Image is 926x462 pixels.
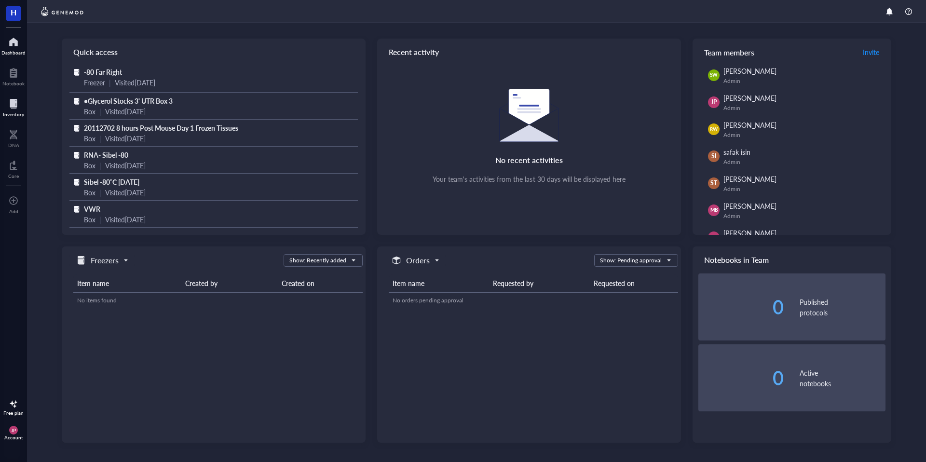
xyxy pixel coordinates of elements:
[393,296,674,305] div: No orders pending approval
[99,133,101,144] div: |
[105,133,146,144] div: Visited [DATE]
[2,81,25,86] div: Notebook
[406,255,430,266] h5: Orders
[499,89,559,142] img: Empty state
[710,71,718,79] span: SW
[84,123,238,133] span: 20112702 8 hours Post Mouse Day 1 Frozen Tissues
[711,98,717,107] span: JP
[800,297,885,318] div: Published protocols
[723,66,776,76] span: [PERSON_NAME]
[800,367,885,389] div: Active notebooks
[11,427,16,433] span: JP
[115,77,155,88] div: Visited [DATE]
[8,142,19,148] div: DNA
[723,120,776,130] span: [PERSON_NAME]
[109,77,111,88] div: |
[84,150,128,160] span: RNA- Sibel -80
[99,106,101,117] div: |
[863,47,879,57] span: Invite
[84,133,95,144] div: Box
[3,111,24,117] div: Inventory
[105,160,146,171] div: Visited [DATE]
[91,255,119,266] h5: Freezers
[723,147,750,157] span: safak isin
[723,77,882,85] div: Admin
[84,214,95,225] div: Box
[489,274,589,292] th: Requested by
[1,50,26,55] div: Dashboard
[3,96,24,117] a: Inventory
[84,177,139,187] span: Sibel -80˚C [DATE]
[84,106,95,117] div: Box
[693,39,891,66] div: Team members
[8,158,19,179] a: Core
[3,410,24,416] div: Free plan
[8,173,19,179] div: Core
[84,187,95,198] div: Box
[723,174,776,184] span: [PERSON_NAME]
[39,6,86,17] img: genemod-logo
[600,256,662,265] div: Show: Pending approval
[105,187,146,198] div: Visited [DATE]
[8,127,19,148] a: DNA
[377,39,681,66] div: Recent activity
[73,274,181,292] th: Item name
[723,93,776,103] span: [PERSON_NAME]
[495,153,563,167] div: No recent activities
[84,160,95,171] div: Box
[389,274,489,292] th: Item name
[105,106,146,117] div: Visited [DATE]
[723,131,882,139] div: Admin
[693,246,891,273] div: Notebooks in Team
[289,256,346,265] div: Show: Recently added
[723,185,882,193] div: Admin
[77,296,359,305] div: No items found
[4,435,23,440] div: Account
[710,179,717,188] span: ST
[433,175,626,183] div: Your team's activities from the last 30 days will be displayed here
[710,233,717,241] span: AN
[99,214,101,225] div: |
[99,187,101,198] div: |
[105,214,146,225] div: Visited [DATE]
[84,96,173,106] span: •Glycerol Stocks 3' UTR Box 3
[698,298,784,317] div: 0
[723,201,776,211] span: [PERSON_NAME]
[710,126,718,133] span: RW
[11,6,16,18] span: H
[1,34,26,55] a: Dashboard
[62,39,366,66] div: Quick access
[84,204,100,214] span: VWR
[590,274,678,292] th: Requested on
[723,228,776,238] span: [PERSON_NAME]
[698,368,784,388] div: 0
[710,206,718,214] span: MB
[723,104,882,112] div: Admin
[711,152,717,161] span: SI
[9,208,18,214] div: Add
[2,65,25,86] a: Notebook
[862,44,880,60] button: Invite
[99,160,101,171] div: |
[723,212,882,220] div: Admin
[181,274,278,292] th: Created by
[278,274,363,292] th: Created on
[84,67,122,77] span: -80 Far Right
[84,77,105,88] div: Freezer
[723,158,882,166] div: Admin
